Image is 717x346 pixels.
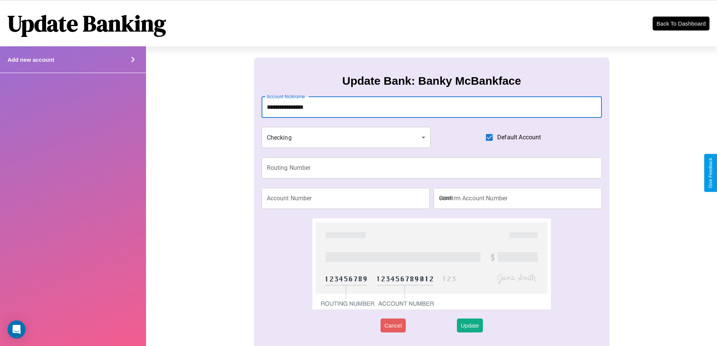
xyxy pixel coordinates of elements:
button: Back To Dashboard [653,17,709,30]
h1: Update Banking [8,8,166,39]
label: Account Nickname [267,93,305,100]
div: Checking [262,127,431,148]
div: Open Intercom Messenger [8,320,26,338]
button: Update [457,319,483,332]
img: check [312,218,551,309]
span: Default Account [497,133,541,142]
div: Give Feedback [708,158,713,188]
h4: Add new account [8,56,54,63]
button: Cancel [381,319,406,332]
h3: Update Bank: Banky McBankface [342,75,521,87]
